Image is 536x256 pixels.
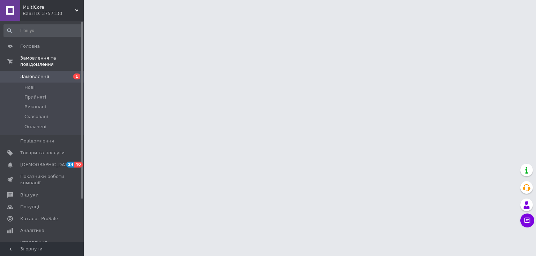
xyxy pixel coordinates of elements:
span: Замовлення [20,73,49,80]
span: 24 [66,162,74,168]
span: Товари та послуги [20,150,65,156]
span: Показники роботи компанії [20,173,65,186]
span: Відгуки [20,192,38,198]
span: [DEMOGRAPHIC_DATA] [20,162,72,168]
span: Каталог ProSale [20,216,58,222]
span: 40 [74,162,82,168]
span: MultiCore [23,4,75,10]
span: Прийняті [24,94,46,100]
input: Пошук [3,24,82,37]
span: Покупці [20,204,39,210]
div: Ваш ID: 3757130 [23,10,84,17]
span: Управління сайтом [20,239,65,252]
span: Оплачені [24,124,46,130]
span: Аналітика [20,227,44,234]
span: Нові [24,84,35,91]
span: Скасовані [24,114,48,120]
span: Замовлення та повідомлення [20,55,84,68]
span: Повідомлення [20,138,54,144]
span: Головна [20,43,40,49]
span: Виконані [24,104,46,110]
button: Чат з покупцем [520,214,534,227]
span: 1 [73,73,80,79]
